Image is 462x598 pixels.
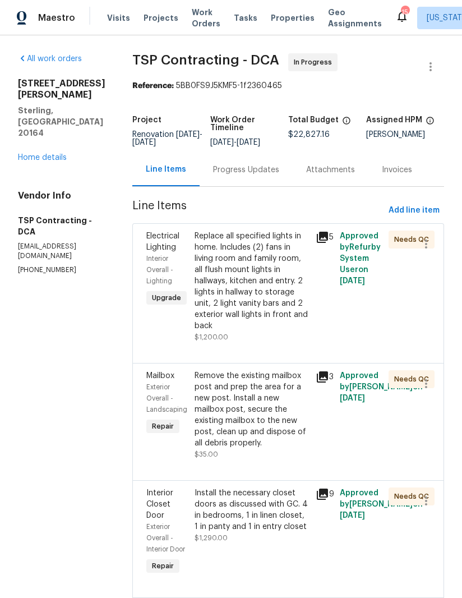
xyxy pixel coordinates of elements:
[192,7,220,29] span: Work Orders
[288,131,330,139] span: $22,827.16
[195,487,309,532] div: Install the necessary closet doors as discussed with GC. 4 in bedrooms, 1 in linen closet, 1 in p...
[384,200,444,221] button: Add line item
[213,164,279,176] div: Progress Updates
[340,277,365,285] span: [DATE]
[132,131,202,146] span: -
[132,131,202,146] span: Renovation
[132,53,279,67] span: TSP Contracting - DCA
[234,14,257,22] span: Tasks
[147,560,178,572] span: Repair
[316,487,333,501] div: 9
[394,234,433,245] span: Needs QC
[340,394,365,402] span: [DATE]
[146,255,173,284] span: Interior Overall - Lighting
[176,131,200,139] span: [DATE]
[147,292,186,303] span: Upgrade
[18,55,82,63] a: All work orders
[366,131,444,139] div: [PERSON_NAME]
[389,204,440,218] span: Add line item
[195,231,309,332] div: Replace all specified lights in home. Includes (2) fans in living room and family room, all flush...
[342,116,351,131] span: The total cost of line items that have been proposed by Opendoor. This sum includes line items th...
[144,12,178,24] span: Projects
[146,232,179,251] span: Electrical Lighting
[132,80,444,91] div: 5BB0FS9J5KMF5-1f2360465
[195,535,228,541] span: $1,290.00
[132,116,161,124] h5: Project
[107,12,130,24] span: Visits
[132,139,156,146] span: [DATE]
[340,512,365,519] span: [DATE]
[394,374,433,385] span: Needs QC
[316,231,333,244] div: 5
[340,489,423,519] span: Approved by [PERSON_NAME] on
[146,384,187,413] span: Exterior Overall - Landscaping
[328,7,382,29] span: Geo Assignments
[18,78,105,100] h2: [STREET_ADDRESS][PERSON_NAME]
[18,215,105,237] h5: TSP Contracting - DCA
[210,116,288,132] h5: Work Order Timeline
[132,200,384,221] span: Line Items
[18,265,105,275] p: [PHONE_NUMBER]
[18,105,105,139] h5: Sterling, [GEOGRAPHIC_DATA] 20164
[210,139,260,146] span: -
[18,154,67,162] a: Home details
[18,190,105,201] h4: Vendor Info
[426,116,435,131] span: The hpm assigned to this work order.
[146,372,174,380] span: Mailbox
[237,139,260,146] span: [DATE]
[132,82,174,90] b: Reference:
[366,116,422,124] h5: Assigned HPM
[195,451,218,458] span: $35.00
[401,7,409,18] div: 15
[306,164,355,176] div: Attachments
[382,164,412,176] div: Invoices
[147,421,178,432] span: Repair
[195,334,228,341] span: $1,200.00
[210,139,234,146] span: [DATE]
[18,242,105,261] p: [EMAIL_ADDRESS][DOMAIN_NAME]
[146,523,185,553] span: Exterior Overall - Interior Door
[340,232,381,285] span: Approved by Refurby System User on
[146,164,186,175] div: Line Items
[195,370,309,449] div: Remove the existing mailbox post and prep the area for a new post. Install a new mailbox post, se...
[294,57,336,68] span: In Progress
[146,489,173,519] span: Interior Closet Door
[316,370,333,384] div: 3
[288,116,339,124] h5: Total Budget
[38,12,75,24] span: Maestro
[271,12,315,24] span: Properties
[340,372,423,402] span: Approved by [PERSON_NAME] on
[394,491,433,502] span: Needs QC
